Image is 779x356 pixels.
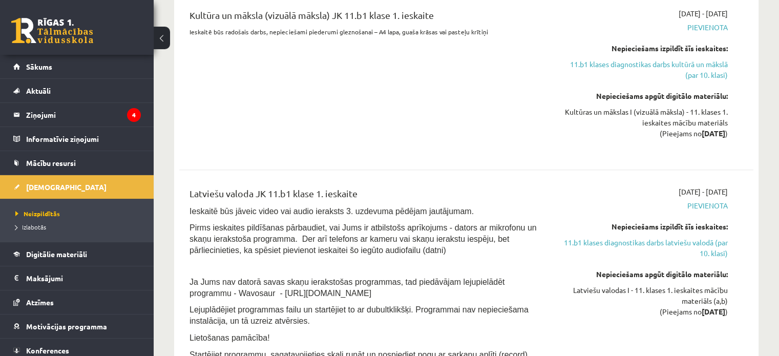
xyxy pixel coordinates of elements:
span: Ieskaitē būs jāveic video vai audio ieraksts 3. uzdevuma pēdējam jautājumam. [190,207,474,216]
legend: Informatīvie ziņojumi [26,127,141,151]
span: Mācību resursi [26,158,76,167]
a: Neizpildītās [15,209,143,218]
i: 4 [127,108,141,122]
span: Lejuplādējiet programmas failu un startējiet to ar dubultklikšķi. Programmai nav nepieciešama ins... [190,305,529,325]
div: Nepieciešams apgūt digitālo materiālu: [559,269,728,280]
a: Digitālie materiāli [13,242,141,266]
a: Atzīmes [13,290,141,314]
a: 11.b1 klases diagnostikas darbs kultūrā un mākslā (par 10. klasi) [559,59,728,80]
a: Motivācijas programma [13,315,141,338]
span: [DATE] - [DATE] [679,8,728,19]
span: Neizpildītās [15,210,60,218]
div: Kultūras un mākslas I (vizuālā māksla) - 11. klases 1. ieskaites mācību materiāls (Pieejams no ) [559,107,728,139]
span: Konferences [26,346,69,355]
a: Informatīvie ziņojumi [13,127,141,151]
legend: Ziņojumi [26,103,141,127]
span: Aktuāli [26,86,51,95]
a: Maksājumi [13,266,141,290]
a: 11.b1 klases diagnostikas darbs latviešu valodā (par 10. klasi) [559,237,728,259]
span: [DATE] - [DATE] [679,186,728,197]
span: [DEMOGRAPHIC_DATA] [26,182,107,192]
span: Digitālie materiāli [26,249,87,259]
div: Nepieciešams apgūt digitālo materiālu: [559,91,728,101]
a: Aktuāli [13,79,141,102]
div: Latviešu valodas I - 11. klases 1. ieskaites mācību materiāls (a,b) (Pieejams no ) [559,285,728,317]
span: Sākums [26,62,52,71]
div: Latviešu valoda JK 11.b1 klase 1. ieskaite [190,186,543,205]
div: Kultūra un māksla (vizuālā māksla) JK 11.b1 klase 1. ieskaite [190,8,543,27]
strong: [DATE] [702,307,725,316]
a: [DEMOGRAPHIC_DATA] [13,175,141,199]
div: Nepieciešams izpildīt šīs ieskaites: [559,43,728,54]
span: Pievienota [559,22,728,33]
span: Atzīmes [26,298,54,307]
span: Lietošanas pamācība! [190,333,270,342]
p: Ieskaitē būs radošais darbs, nepieciešami piederumi gleznošanai – A4 lapa, guaša krāsas vai paste... [190,27,543,36]
span: Izlabotās [15,223,46,231]
span: Pirms ieskaites pildīšanas pārbaudiet, vai Jums ir atbilstošs aprīkojums - dators ar mikrofonu un... [190,223,537,255]
div: Nepieciešams izpildīt šīs ieskaites: [559,221,728,232]
a: Mācību resursi [13,151,141,175]
a: Ziņojumi4 [13,103,141,127]
a: Izlabotās [15,222,143,232]
span: Ja Jums nav datorā savas skaņu ierakstošas programmas, tad piedāvājam lejupielādēt programmu - Wa... [190,278,504,298]
span: Motivācijas programma [26,322,107,331]
legend: Maksājumi [26,266,141,290]
a: Rīgas 1. Tālmācības vidusskola [11,18,93,44]
a: Sākums [13,55,141,78]
strong: [DATE] [702,129,725,138]
span: Pievienota [559,200,728,211]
